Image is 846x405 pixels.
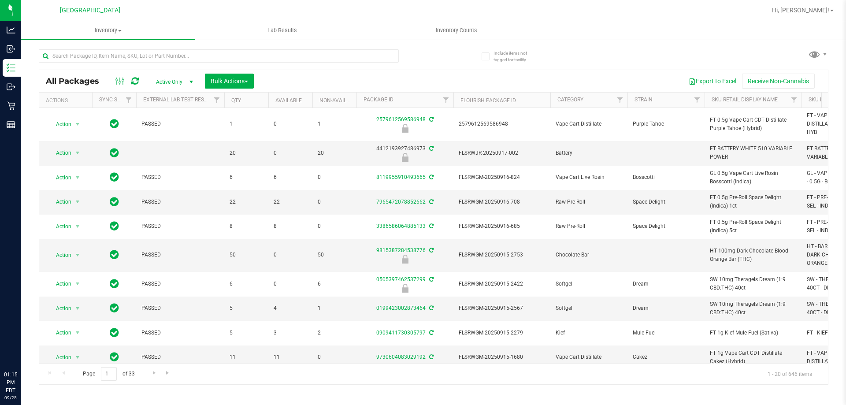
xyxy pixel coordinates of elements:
[376,116,426,123] a: 2579612569586948
[369,21,543,40] a: Inventory Counts
[556,304,622,312] span: Softgel
[230,222,263,230] span: 8
[556,251,622,259] span: Chocolate Bar
[211,78,248,85] span: Bulk Actions
[4,371,17,394] p: 01:15 PM EDT
[48,327,72,339] span: Action
[613,93,627,108] a: Filter
[230,329,263,337] span: 5
[75,367,142,381] span: Page of 33
[195,21,369,40] a: Lab Results
[39,49,399,63] input: Search Package ID, Item Name, SKU, Lot or Part Number...
[230,251,263,259] span: 50
[376,276,426,282] a: 0505397462537299
[230,149,263,157] span: 20
[460,97,516,104] a: Flourish Package ID
[710,275,796,292] span: SW 10mg Theragels Dream (1:9 CBD:THC) 40ct
[428,199,434,205] span: Sync from Compliance System
[459,280,545,288] span: FLSRWGM-20250915-2422
[710,145,796,161] span: FT BATTERY WHITE 510 VARIABLE POWER
[21,26,195,34] span: Inventory
[7,26,15,34] inline-svg: Analytics
[742,74,815,89] button: Receive Non-Cannabis
[230,280,263,288] span: 6
[72,249,83,261] span: select
[556,329,622,337] span: Kief
[141,222,219,230] span: PASSED
[556,149,622,157] span: Battery
[4,394,17,401] p: 09/25
[439,93,453,108] a: Filter
[787,93,801,108] a: Filter
[230,304,263,312] span: 5
[428,276,434,282] span: Sync from Compliance System
[428,223,434,229] span: Sync from Compliance System
[459,353,545,361] span: FLSRWGM-20250915-1680
[141,280,219,288] span: PASSED
[141,304,219,312] span: PASSED
[48,249,72,261] span: Action
[48,147,72,159] span: Action
[48,171,72,184] span: Action
[48,196,72,208] span: Action
[683,74,742,89] button: Export to Excel
[210,93,224,108] a: Filter
[72,118,83,130] span: select
[710,169,796,186] span: GL 0.5g Vape Cart Live Rosin Bosscotti (Indica)
[428,330,434,336] span: Sync from Compliance System
[633,198,699,206] span: Space Delight
[72,351,83,364] span: select
[318,198,351,206] span: 0
[72,196,83,208] span: select
[230,198,263,206] span: 22
[634,97,653,103] a: Strain
[48,302,72,315] span: Action
[355,124,455,133] div: Locked due to Testing Failure
[230,173,263,182] span: 6
[7,63,15,72] inline-svg: Inventory
[274,198,307,206] span: 22
[48,351,72,364] span: Action
[60,7,120,14] span: [GEOGRAPHIC_DATA]
[376,199,426,205] a: 7965472078852662
[256,26,309,34] span: Lab Results
[274,173,307,182] span: 6
[99,97,133,103] a: Sync Status
[141,120,219,128] span: PASSED
[556,173,622,182] span: Vape Cart Live Rosin
[110,302,119,314] span: In Sync
[376,354,426,360] a: 9730604083029192
[141,198,219,206] span: PASSED
[21,21,195,40] a: Inventory
[274,353,307,361] span: 11
[557,97,583,103] a: Category
[459,251,545,259] span: FLSRWGM-20250915-2753
[556,120,622,128] span: Vape Cart Distillate
[231,97,241,104] a: Qty
[428,354,434,360] span: Sync from Compliance System
[710,218,796,235] span: FT 0.5g Pre-Roll Space Delight (Indica) 5ct
[7,82,15,91] inline-svg: Outbound
[318,173,351,182] span: 0
[355,145,455,162] div: 4412193927486973
[274,120,307,128] span: 0
[110,196,119,208] span: In Sync
[141,173,219,182] span: PASSED
[48,220,72,233] span: Action
[459,304,545,312] span: FLSRWGM-20250915-2567
[459,149,545,157] span: FLSRWJR-20250917-002
[274,304,307,312] span: 4
[141,329,219,337] span: PASSED
[7,45,15,53] inline-svg: Inbound
[48,118,72,130] span: Action
[9,334,35,361] iframe: Resource center
[459,222,545,230] span: FLSRWGM-20250916-685
[428,247,434,253] span: Sync from Compliance System
[72,327,83,339] span: select
[72,220,83,233] span: select
[376,330,426,336] a: 0909411730305797
[633,280,699,288] span: Dream
[364,97,393,103] a: Package ID
[148,367,160,379] a: Go to the next page
[141,251,219,259] span: PASSED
